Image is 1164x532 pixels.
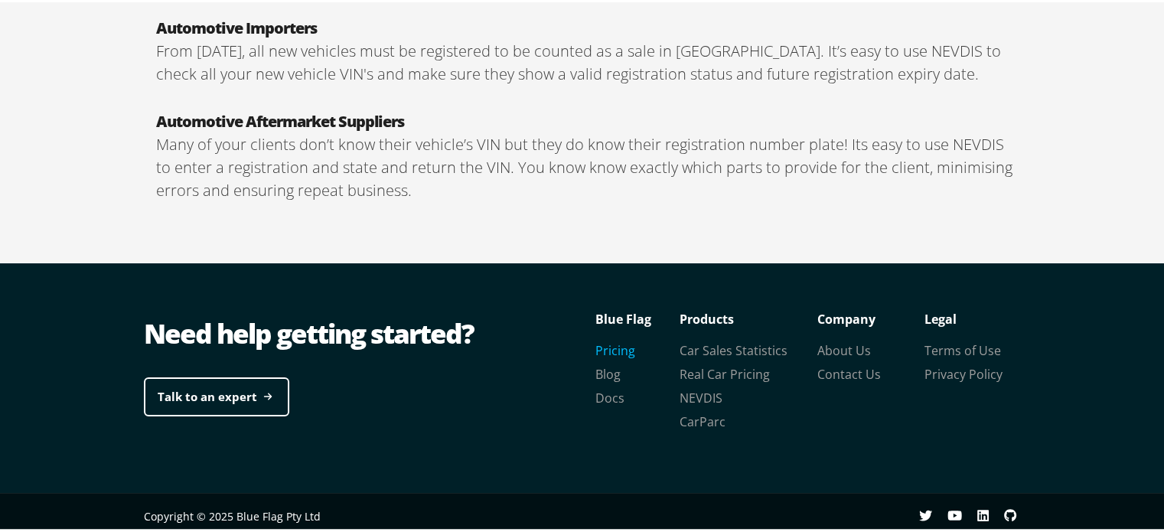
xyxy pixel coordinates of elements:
a: Terms of Use [924,340,1001,357]
a: CarParc [680,411,725,428]
a: Privacy Policy [924,364,1003,380]
a: NEVDIS [680,387,722,404]
p: From [DATE], all new vehicles must be registered to be counted as a sale in [GEOGRAPHIC_DATA]. It... [156,38,1019,83]
a: Blog [595,364,621,380]
p: Company [817,305,924,328]
a: Real Car Pricing [680,364,770,380]
h3: Automotive Aftermarket Suppliers [156,108,1019,131]
a: About Us [817,340,871,357]
p: Products [680,305,817,328]
a: Contact Us [817,364,881,380]
a: Twitter [919,507,947,521]
a: Car Sales Statistics [680,340,787,357]
p: Many of your clients don’t know their vehicle’s VIN but they do know their registration number pl... [156,131,1019,200]
a: youtube [947,507,977,521]
a: github [1004,507,1032,521]
div: Need help getting started? [144,312,588,351]
a: Docs [595,387,624,404]
h3: Automotive Importers [156,15,1019,38]
span: Copyright © 2025 Blue Flag Pty Ltd [144,507,321,521]
p: Blue Flag [595,305,680,328]
a: Pricing [595,340,635,357]
a: Talk to an expert [144,375,289,414]
p: Legal [924,305,1032,328]
a: linkedin [977,507,1004,521]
